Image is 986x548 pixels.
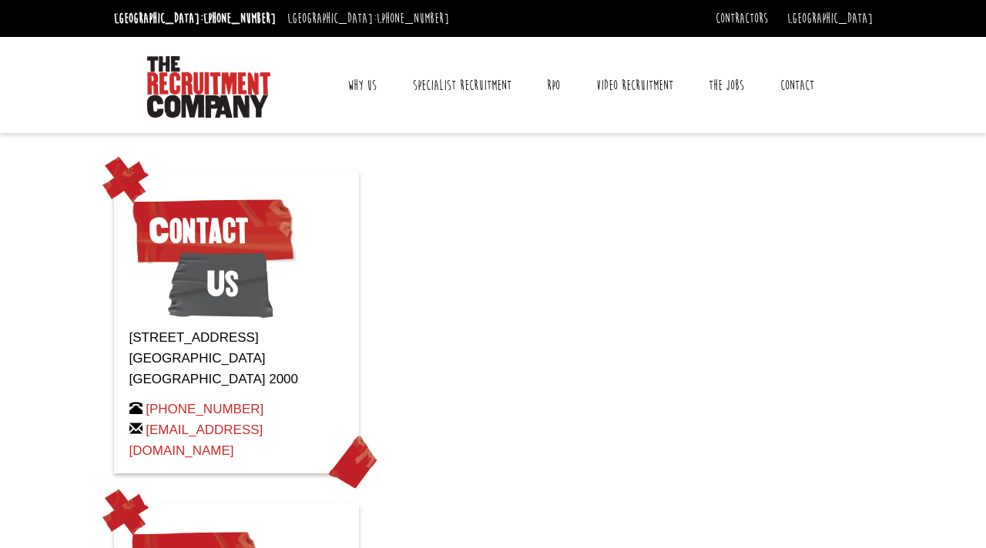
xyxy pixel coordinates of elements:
img: The Recruitment Company [147,56,270,118]
a: [EMAIL_ADDRESS][DOMAIN_NAME] [129,423,263,458]
a: Why Us [336,66,388,105]
span: Us [168,246,273,322]
a: Specialist Recruitment [401,66,523,105]
a: RPO [535,66,572,105]
a: [PHONE_NUMBER] [203,10,276,27]
li: [GEOGRAPHIC_DATA]: [110,6,280,31]
li: [GEOGRAPHIC_DATA]: [283,6,453,31]
p: [STREET_ADDRESS] [GEOGRAPHIC_DATA] [GEOGRAPHIC_DATA] 2000 [129,327,344,390]
a: Contact [769,66,826,105]
a: [GEOGRAPHIC_DATA] [787,10,873,27]
a: [PHONE_NUMBER] [146,402,263,416]
a: [PHONE_NUMBER] [377,10,449,27]
a: Video Recruitment [585,66,685,105]
a: Contractors [716,10,768,27]
span: Contact [129,192,297,269]
a: The Jobs [697,66,756,105]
